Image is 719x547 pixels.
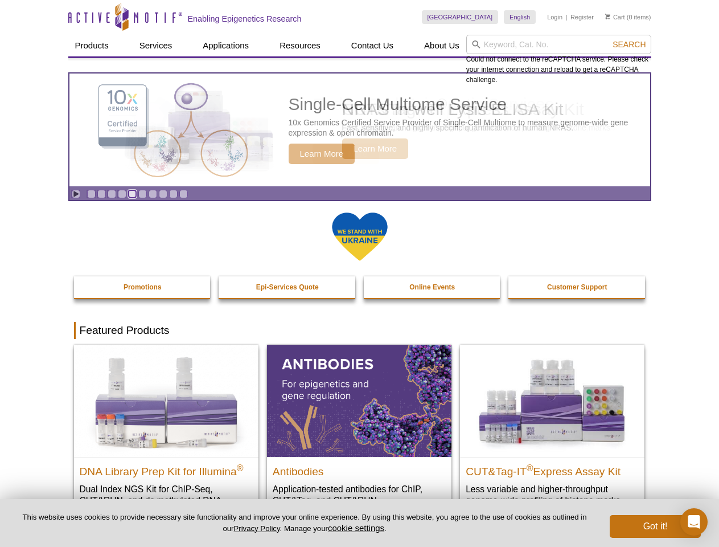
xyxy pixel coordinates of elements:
a: Go to slide 1 [87,190,96,198]
strong: Epi-Services Quote [256,283,319,291]
p: Dual Index NGS Kit for ChIP-Seq, CUT&RUN, and ds methylated DNA assays. [80,483,253,518]
a: Go to slide 8 [159,190,167,198]
a: About Us [417,35,466,56]
button: Got it! [610,515,701,538]
a: Login [547,13,562,21]
input: Keyword, Cat. No. [466,35,651,54]
a: Register [570,13,594,21]
a: [GEOGRAPHIC_DATA] [422,10,499,24]
a: Promotions [74,276,212,298]
h2: Featured Products [74,322,646,339]
a: Services [133,35,179,56]
a: All Antibodies Antibodies Application-tested antibodies for ChIP, CUT&Tag, and CUT&RUN. [267,345,451,517]
a: Go to slide 7 [149,190,157,198]
p: Less variable and higher-throughput genome-wide profiling of histone marks​. [466,483,639,507]
a: Epi-Services Quote [219,276,356,298]
a: Privacy Policy [233,524,280,533]
h2: Enabling Epigenetics Research [188,14,302,24]
a: English [504,10,536,24]
p: This website uses cookies to provide necessary site functionality and improve your online experie... [18,512,591,534]
a: Applications [196,35,256,56]
h2: DNA Library Prep Kit for Illumina [80,460,253,477]
a: Go to slide 2 [97,190,106,198]
a: CUT&Tag-IT® Express Assay Kit CUT&Tag-IT®Express Assay Kit Less variable and higher-throughput ge... [460,345,644,517]
a: Go to slide 6 [138,190,147,198]
button: cookie settings [328,523,384,533]
a: Go to slide 10 [179,190,188,198]
strong: Online Events [409,283,455,291]
a: Online Events [364,276,502,298]
a: DNA Library Prep Kit for Illumina DNA Library Prep Kit for Illumina® Dual Index NGS Kit for ChIP-... [74,345,258,529]
a: Go to slide 9 [169,190,178,198]
a: Contact Us [344,35,400,56]
a: Go to slide 5 [128,190,137,198]
a: Products [68,35,116,56]
h2: CUT&Tag-IT Express Assay Kit [466,460,639,477]
a: Toggle autoplay [72,190,80,198]
img: DNA Library Prep Kit for Illumina [74,345,258,456]
img: All Antibodies [267,345,451,456]
h2: Antibodies [273,460,446,477]
strong: Promotions [124,283,162,291]
img: We Stand With Ukraine [331,211,388,262]
div: Open Intercom Messenger [680,508,708,536]
a: Customer Support [508,276,646,298]
a: Go to slide 4 [118,190,126,198]
sup: ® [527,463,533,472]
li: (0 items) [605,10,651,24]
button: Search [609,39,649,50]
div: Could not connect to the reCAPTCHA service. Please check your internet connection and reload to g... [466,35,651,85]
sup: ® [237,463,244,472]
a: Resources [273,35,327,56]
img: CUT&Tag-IT® Express Assay Kit [460,345,644,456]
p: Application-tested antibodies for ChIP, CUT&Tag, and CUT&RUN. [273,483,446,507]
img: Your Cart [605,14,610,19]
li: | [566,10,568,24]
a: Cart [605,13,625,21]
span: Search [613,40,646,49]
strong: Customer Support [547,283,607,291]
a: Go to slide 3 [108,190,116,198]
